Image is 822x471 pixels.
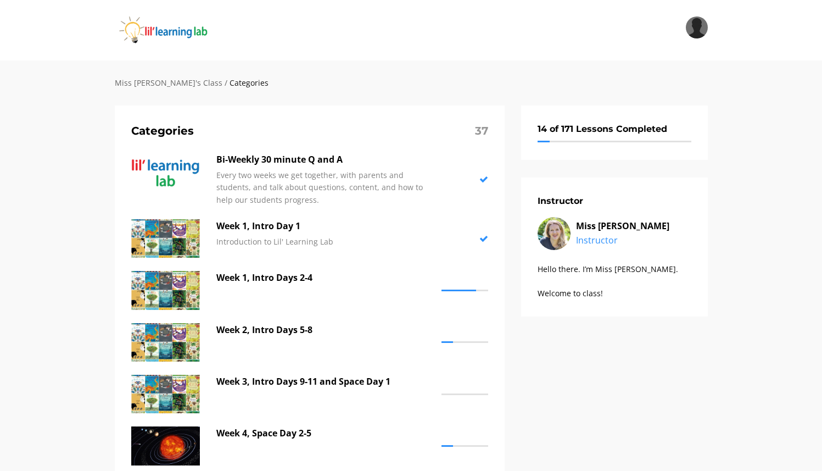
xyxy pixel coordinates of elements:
div: / [225,77,227,89]
a: Bi-Weekly 30 minute Q and A Every two weeks we get together, with parents and students, and talk ... [131,153,488,206]
p: Hello there. I’m Miss [PERSON_NAME]. Welcome to class! [538,263,691,300]
img: 7TC2fktLRMOFx8rfTbDF_72509fbb-a0e9-4e8f-b647-63762185f1ab.jpg [131,219,200,258]
p: Instructor [576,234,691,248]
a: Week 1, Intro Days 2-4 [131,271,488,309]
p: Week 3, Intro Days 9-11 and Space Day 1 [216,375,436,389]
p: Every two weeks we get together, with parents and students, and talk about questions, content, an... [216,169,436,206]
img: uVhVVy84RqujZMVvaW3a_instructor-headshot_300x300.png [538,217,571,250]
p: Introduction to Lil' Learning Lab [216,236,436,248]
img: 4PhO0kh5RXGZUtBlzLiX_product-thumbnail_1280x720.png [131,153,200,191]
a: Week 3, Intro Days 9-11 and Space Day 1 [131,375,488,413]
img: gkUd5mUaR26uXTNSAyIQ_72509fbb-a0e9-4e8f-b647-63762185f1ab.jpg [131,323,200,362]
p: Week 4, Space Day 2-5 [216,426,436,441]
img: JZt4NStGwSWhRWwUfoA3_72509fbb-a0e9-4e8f-b647-63762185f1ab.jpg [131,271,200,309]
a: Miss [PERSON_NAME]'s Class [115,77,222,88]
a: Week 4, Space Day 2-5 [131,426,488,465]
p: Miss [PERSON_NAME] [576,219,691,234]
p: Week 1, Intro Days 2-4 [216,271,436,285]
a: Week 1, Intro Day 1 Introduction to Lil' Learning Lab [131,219,488,258]
a: Week 2, Intro Days 5-8 [131,323,488,362]
p: Bi-Weekly 30 minute Q and A [216,153,436,167]
div: Categories [230,77,269,89]
h5: Categories [131,122,488,140]
img: NuqCmDTCSYKAup7KybUQ_72509fbb-a0e9-4e8f-b647-63762185f1ab.jpg [131,375,200,413]
span: 37 [475,122,488,140]
img: iJObvVIsTmeLBah9dr2P_logo_360x80.png [115,16,240,44]
img: b69540b4e3c2b2a40aee966d5313ed02 [686,16,708,38]
h6: 14 of 171 Lessons Completed [538,122,691,136]
p: Week 2, Intro Days 5-8 [216,323,436,337]
p: Week 1, Intro Day 1 [216,219,436,234]
h6: Instructor [538,194,691,208]
img: l5zdfsXSCb2LNmsBNOAN_solar-system-11111_960_720.jpg [131,426,200,465]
